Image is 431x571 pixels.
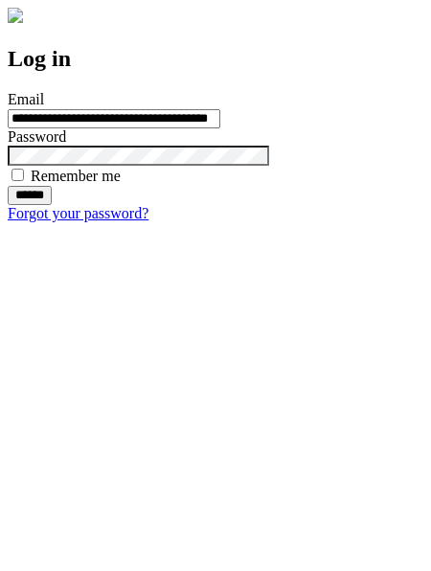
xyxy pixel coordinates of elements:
[31,168,121,184] label: Remember me
[8,46,423,72] h2: Log in
[8,205,148,221] a: Forgot your password?
[8,128,66,145] label: Password
[8,8,23,23] img: logo-4e3dc11c47720685a147b03b5a06dd966a58ff35d612b21f08c02c0306f2b779.png
[8,91,44,107] label: Email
